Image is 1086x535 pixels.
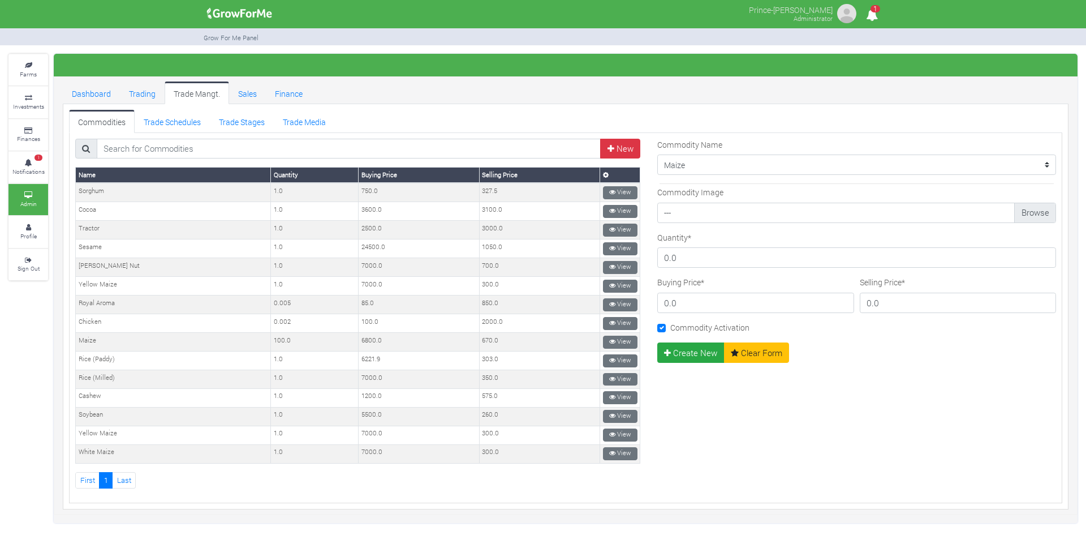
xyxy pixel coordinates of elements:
small: Profile [20,232,37,240]
a: Commodities [69,110,135,132]
td: 1050.0 [479,239,600,258]
td: Chicken [76,314,271,333]
a: Dashboard [63,82,120,104]
td: Soybean [76,407,271,426]
td: 6221.9 [359,352,479,370]
td: 5500.0 [359,407,479,426]
a: Sales [229,82,266,104]
td: 750.0 [359,183,479,202]
a: Clear Form [724,343,790,363]
th: Quantity [271,168,359,183]
td: 1.0 [271,370,359,389]
a: View [603,429,637,442]
td: 670.0 [479,333,600,352]
td: 300.0 [479,277,600,296]
td: 303.0 [479,352,600,370]
nav: Page Navigation [75,472,640,489]
span: 1 [35,155,42,161]
small: Sign Out [18,264,40,272]
i: Notifications [861,2,883,28]
a: Trade Mangt. [165,82,229,104]
small: Farms [20,70,37,78]
img: growforme image [203,2,276,25]
a: Trade Schedules [135,110,210,132]
a: 1 [99,472,113,489]
td: Tractor [76,221,271,239]
small: Admin [20,200,37,208]
td: 300.0 [479,444,600,463]
small: Administrator [794,14,833,23]
td: Royal Aroma [76,296,271,314]
td: 1.0 [271,202,359,221]
img: growforme image [835,2,858,25]
td: 1.0 [271,444,359,463]
a: View [603,242,637,255]
td: 1.0 [271,239,359,258]
a: Trading [120,82,165,104]
td: 260.0 [479,407,600,426]
td: 1200.0 [359,388,479,407]
td: 350.0 [479,370,600,389]
a: View [603,391,637,404]
button: Create New [657,343,725,363]
a: View [603,447,637,460]
a: New [600,139,640,159]
td: 1.0 [271,407,359,426]
td: 1.0 [271,388,359,407]
td: Yellow Maize [76,426,271,444]
td: 0.005 [271,296,359,314]
td: Rice (Milled) [76,370,271,389]
p: Prince-[PERSON_NAME] [749,2,833,16]
span: 1 [870,5,880,12]
a: View [603,336,637,349]
td: 7000.0 [359,426,479,444]
td: 1.0 [271,426,359,444]
a: Profile [8,216,48,247]
td: 0.002 [271,314,359,333]
td: Sesame [76,239,271,258]
label: Quantity [657,232,691,243]
a: Last [112,472,136,489]
td: [PERSON_NAME] Nut [76,258,271,277]
td: 7000.0 [359,370,479,389]
td: Cashew [76,388,271,407]
td: 850.0 [479,296,600,314]
a: Admin [8,184,48,215]
td: 7000.0 [359,277,479,296]
a: View [603,280,637,293]
td: 7000.0 [359,258,479,277]
td: 85.0 [359,296,479,314]
label: Commodity Activation [670,322,749,333]
td: Sorghum [76,183,271,202]
td: 100.0 [359,314,479,333]
td: 100.0 [271,333,359,352]
label: Commodity Image [657,186,723,198]
td: 300.0 [479,426,600,444]
a: View [603,410,637,423]
label: Commodity Name [657,139,722,151]
td: 3100.0 [479,202,600,221]
a: Finance [266,82,312,104]
td: 575.0 [479,388,600,407]
a: Investments [8,87,48,118]
input: Search for Commodities [97,139,601,159]
td: 700.0 [479,258,600,277]
a: View [603,224,637,237]
td: Cocoa [76,202,271,221]
small: Finances [17,135,40,143]
small: Grow For Me Panel [204,33,258,42]
a: View [603,298,637,311]
td: 24500.0 [359,239,479,258]
td: 327.5 [479,183,600,202]
td: 1.0 [271,258,359,277]
td: 7000.0 [359,444,479,463]
td: Maize [76,333,271,352]
label: Buying Price [657,276,704,288]
small: Investments [13,102,44,110]
td: 2000.0 [479,314,600,333]
a: Trade Media [274,110,335,132]
label: --- [657,203,1056,223]
td: 1.0 [271,183,359,202]
a: View [603,373,637,386]
small: Notifications [12,168,45,176]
